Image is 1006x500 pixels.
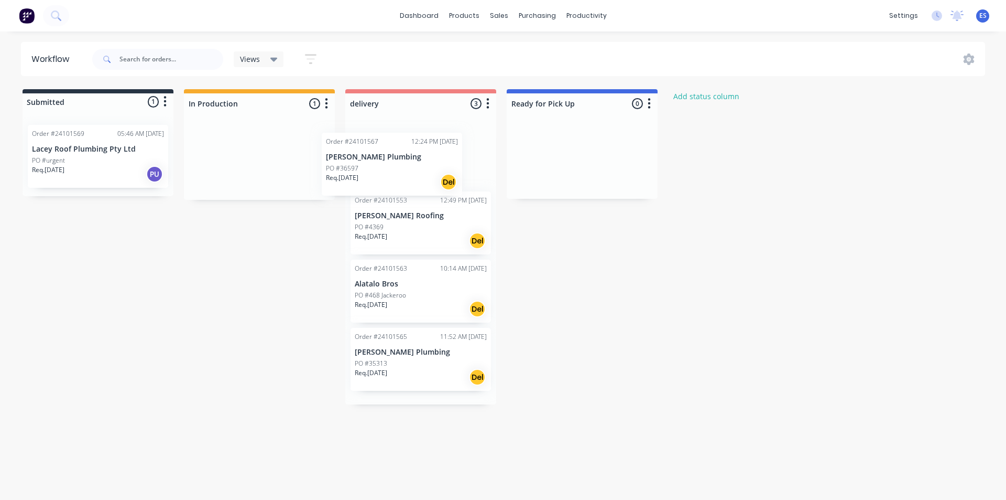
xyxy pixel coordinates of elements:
div: sales [485,8,513,24]
span: 3 [471,98,482,109]
span: 1 [148,96,159,107]
button: Add status column [668,89,745,103]
div: purchasing [513,8,561,24]
div: products [444,8,485,24]
input: Enter column name… [350,98,453,109]
span: Views [240,54,260,65]
div: settings [884,8,923,24]
div: productivity [561,8,612,24]
img: Factory [19,8,35,24]
span: 0 [632,98,643,109]
a: dashboard [395,8,444,24]
div: Submitted [25,97,64,108]
span: 1 [309,98,320,109]
span: ES [979,11,987,20]
input: Search for orders... [119,49,223,70]
input: Enter column name… [511,98,615,109]
div: Workflow [31,53,74,66]
input: Enter column name… [189,98,292,109]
